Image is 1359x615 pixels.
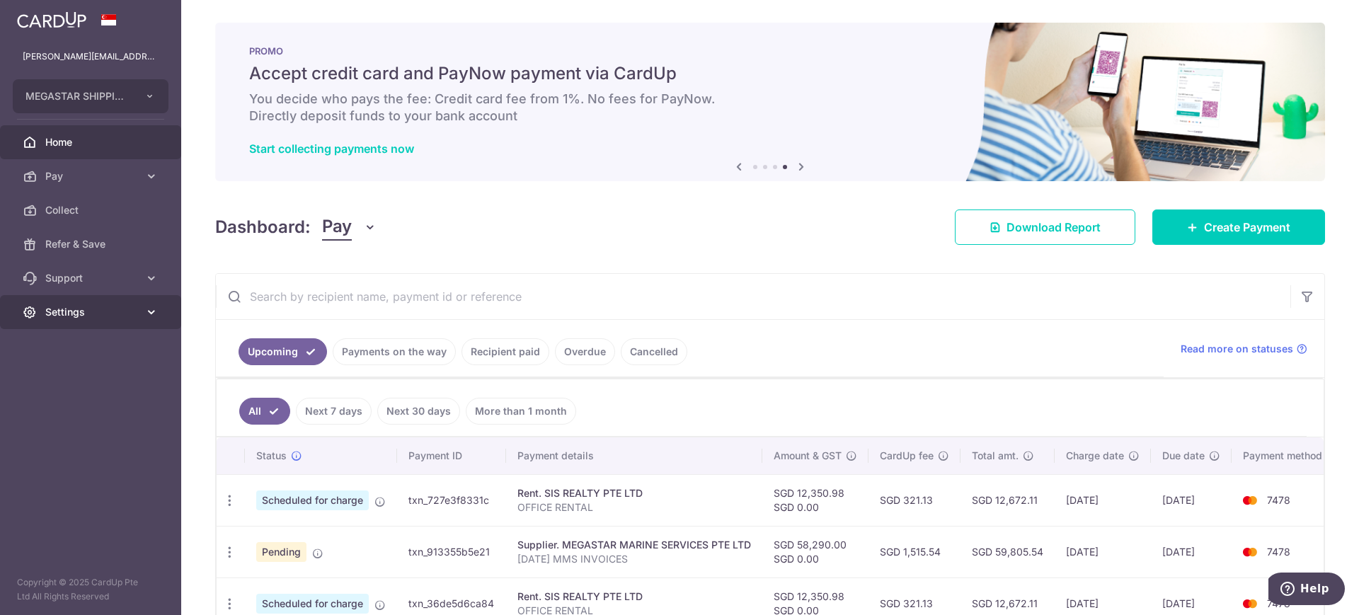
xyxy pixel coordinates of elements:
td: SGD 12,350.98 SGD 0.00 [762,474,868,526]
button: Pay [322,214,377,241]
p: PROMO [249,45,1291,57]
a: All [239,398,290,425]
span: Refer & Save [45,237,139,251]
span: Support [45,271,139,285]
span: Read more on statuses [1181,342,1293,356]
span: Pay [45,169,139,183]
a: Start collecting payments now [249,142,414,156]
span: Scheduled for charge [256,490,369,510]
td: [DATE] [1055,474,1151,526]
a: Upcoming [239,338,327,365]
td: SGD 58,290.00 SGD 0.00 [762,526,868,577]
span: Download Report [1007,219,1101,236]
a: Create Payment [1152,209,1325,245]
td: SGD 1,515.54 [868,526,961,577]
th: Payment method [1232,437,1339,474]
td: SGD 12,672.11 [961,474,1055,526]
span: Total amt. [972,449,1019,463]
td: [DATE] [1151,474,1232,526]
span: CardUp fee [880,449,934,463]
span: 7478 [1267,597,1290,609]
th: Payment ID [397,437,506,474]
a: Cancelled [621,338,687,365]
input: Search by recipient name, payment id or reference [216,274,1290,319]
button: MEGASTAR SHIPPING PTE LTD [13,79,168,113]
td: [DATE] [1151,526,1232,577]
td: SGD 59,805.54 [961,526,1055,577]
a: Payments on the way [333,338,456,365]
span: MEGASTAR SHIPPING PTE LTD [25,89,130,103]
td: SGD 321.13 [868,474,961,526]
iframe: Opens a widget where you can find more information [1268,573,1345,608]
td: [DATE] [1055,526,1151,577]
span: Create Payment [1204,219,1290,236]
a: Overdue [555,338,615,365]
h4: Dashboard: [215,214,311,240]
span: 7478 [1267,546,1290,558]
a: Next 30 days [377,398,460,425]
td: txn_913355b5e21 [397,526,506,577]
img: Bank Card [1236,595,1264,612]
div: Rent. SIS REALTY PTE LTD [517,590,751,604]
span: 7478 [1267,494,1290,506]
img: paynow Banner [215,23,1325,181]
th: Payment details [506,437,762,474]
span: Charge date [1066,449,1124,463]
a: Next 7 days [296,398,372,425]
span: Home [45,135,139,149]
span: Scheduled for charge [256,594,369,614]
a: More than 1 month [466,398,576,425]
img: Bank Card [1236,544,1264,561]
a: Download Report [955,209,1135,245]
p: [DATE] MMS INVOICES [517,552,751,566]
h6: You decide who pays the fee: Credit card fee from 1%. No fees for PayNow. Directly deposit funds ... [249,91,1291,125]
img: CardUp [17,11,86,28]
span: Status [256,449,287,463]
img: Bank Card [1236,492,1264,509]
p: [PERSON_NAME][EMAIL_ADDRESS][DOMAIN_NAME] [23,50,159,64]
a: Recipient paid [461,338,549,365]
span: Collect [45,203,139,217]
p: OFFICE RENTAL [517,500,751,515]
div: Rent. SIS REALTY PTE LTD [517,486,751,500]
span: Due date [1162,449,1205,463]
td: txn_727e3f8331c [397,474,506,526]
span: Pending [256,542,306,562]
h5: Accept credit card and PayNow payment via CardUp [249,62,1291,85]
span: Amount & GST [774,449,842,463]
span: Pay [322,214,352,241]
div: Supplier. MEGASTAR MARINE SERVICES PTE LTD [517,538,751,552]
span: Settings [45,305,139,319]
a: Read more on statuses [1181,342,1307,356]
